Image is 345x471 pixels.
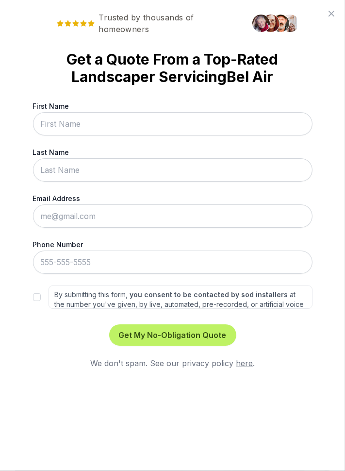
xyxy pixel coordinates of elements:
[33,239,312,250] label: Phone Number
[109,324,236,346] button: Get My No-Obligation Quote
[33,251,312,274] input: 555-555-5555
[49,50,297,85] strong: Get a Quote From a Top-Rated Landscaper Servicing Bel Air
[130,290,288,299] strong: you consent to be contacted by sod installers
[33,112,312,135] input: First Name
[49,286,312,309] label: By submitting this form, at the number you've given, by live, automated, pre-recorded, or artific...
[33,101,312,111] label: First Name
[49,12,246,35] span: Trusted by thousands of homeowners
[33,357,312,369] div: We don't spam. See our privacy policy .
[33,158,312,182] input: Last Name
[236,358,253,368] a: here
[33,204,312,228] input: me@gmail.com
[33,147,312,157] label: Last Name
[33,193,312,203] label: Email Address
